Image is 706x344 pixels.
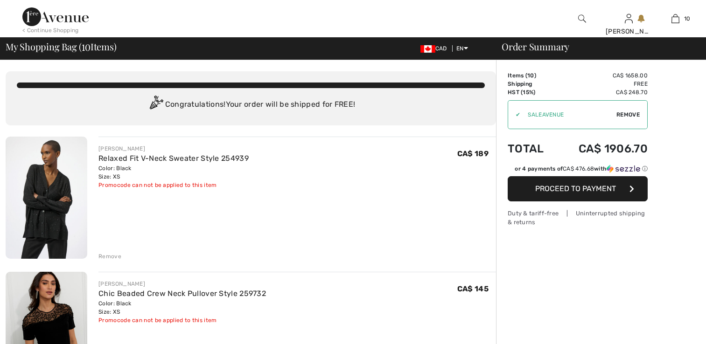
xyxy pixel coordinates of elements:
[98,164,249,181] div: Color: Black Size: XS
[508,88,556,96] td: HST (15%)
[420,45,451,52] span: CAD
[616,110,640,119] span: Remove
[646,316,697,339] iframe: Opens a widget where you can find more information
[98,252,121,261] div: Remove
[515,165,648,173] div: or 4 payments of with
[607,165,640,173] img: Sezzle
[6,42,117,51] span: My Shopping Bag ( Items)
[535,184,616,193] span: Proceed to Payment
[508,80,556,88] td: Shipping
[625,13,633,24] img: My Info
[147,96,165,114] img: Congratulation2.svg
[652,13,698,24] a: 10
[98,280,266,288] div: [PERSON_NAME]
[563,165,594,172] span: CA$ 476.68
[98,181,249,189] div: Promocode can not be applied to this item
[508,133,556,165] td: Total
[22,7,89,26] img: 1ère Avenue
[508,209,648,227] div: Duty & tariff-free | Uninterrupted shipping & returns
[578,13,586,24] img: search the website
[606,27,651,36] div: [PERSON_NAME]
[98,299,266,316] div: Color: Black Size: XS
[420,45,435,53] img: Canadian Dollar
[98,154,249,163] a: Relaxed Fit V-Neck Sweater Style 254939
[22,26,79,34] div: < Continue Shopping
[556,71,648,80] td: CA$ 1658.00
[456,45,468,52] span: EN
[457,149,489,158] span: CA$ 189
[490,42,700,51] div: Order Summary
[508,110,520,119] div: ✔
[625,14,633,23] a: Sign In
[527,72,534,79] span: 10
[98,316,266,324] div: Promocode can not be applied to this item
[556,88,648,96] td: CA$ 248.70
[508,71,556,80] td: Items ( )
[520,101,616,129] input: Promo code
[98,144,249,153] div: [PERSON_NAME]
[556,133,648,165] td: CA$ 1906.70
[82,40,91,52] span: 10
[6,137,87,259] img: Relaxed Fit V-Neck Sweater Style 254939
[508,176,648,201] button: Proceed to Payment
[457,284,489,293] span: CA$ 145
[17,96,485,114] div: Congratulations! Your order will be shipped for FREE!
[98,289,266,298] a: Chic Beaded Crew Neck Pullover Style 259732
[556,80,648,88] td: Free
[671,13,679,24] img: My Bag
[684,14,691,23] span: 10
[508,165,648,176] div: or 4 payments ofCA$ 476.68withSezzle Click to learn more about Sezzle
